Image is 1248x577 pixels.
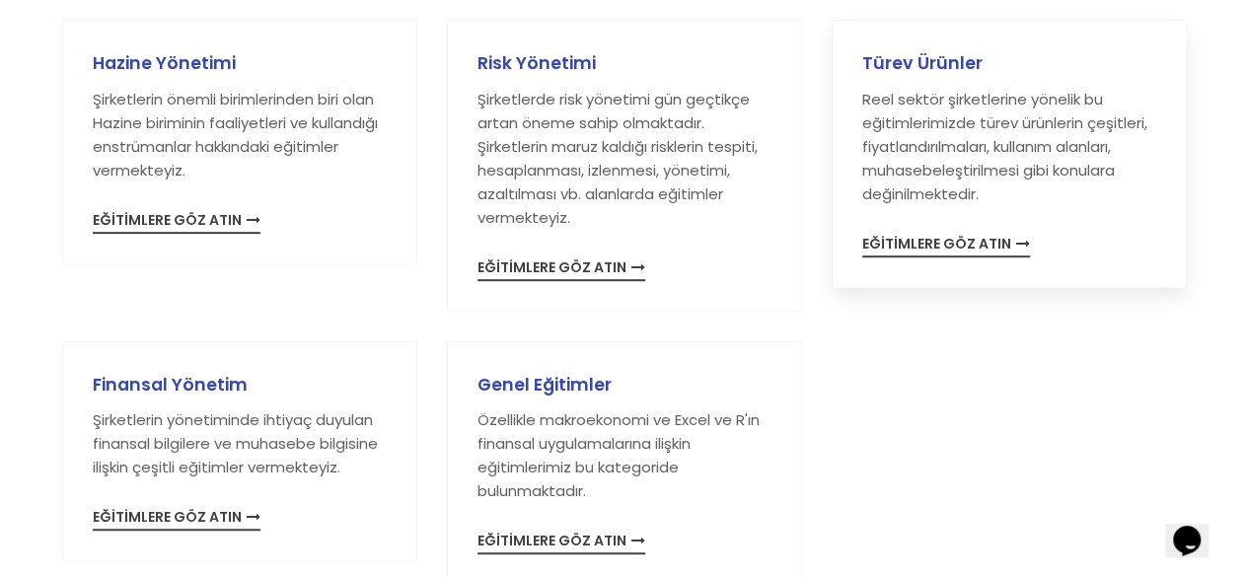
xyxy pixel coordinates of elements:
[477,55,771,277] a: Risk YönetimiŞirketlerde risk yönetimi gün geçtikçe artan öneme sahip olmaktadır. Şirketlerin mar...
[93,88,387,182] p: Şirketlerin önemli birimlerinden biri olan Hazine biriminin faaliyetleri ve kullandığı enstrümanl...
[93,377,387,395] h3: Finansal Yönetim
[862,55,1156,73] h3: Türev Ürünler
[93,55,387,230] a: Hazine YönetimiŞirketlerin önemli birimlerinden biri olan Hazine biriminin faaliyetleri ve kullan...
[862,88,1156,206] p: Reel sektör şirketlerine yönelik bu eğitimlerimizde türev ürünlerin çeşitleri, fiyatlandırılmalar...
[862,55,1156,253] a: Türev ÜrünlerReel sektör şirketlerine yönelik bu eğitimlerimizde türev ürünlerin çeşitleri, fiyat...
[93,55,387,73] h3: Hazine Yönetimi
[93,213,260,234] span: EĞİTİMLERE GÖZ ATIN
[93,510,260,531] span: EĞİTİMLERE GÖZ ATIN
[862,237,1030,257] span: EĞİTİMLERE GÖZ ATIN
[477,88,771,230] p: Şirketlerde risk yönetimi gün geçtikçe artan öneme sahip olmaktadır. Şirketlerin maruz kaldığı ri...
[477,377,771,551] a: Genel EğitimlerÖzellikle makroekonomi ve Excel ve R'ın finansal uygulamalarına ilişkin eğitimleri...
[477,408,771,503] p: Özellikle makroekonomi ve Excel ve R'ın finansal uygulamalarına ilişkin eğitimlerimiz bu kategori...
[477,377,771,395] h3: Genel Eğitimler
[477,534,645,554] span: EĞİTİMLERE GÖZ ATIN
[1165,498,1228,557] iframe: chat widget
[477,55,771,73] h3: Risk Yönetimi
[477,260,645,281] span: EĞİTİMLERE GÖZ ATIN
[93,377,387,528] a: Finansal YönetimŞirketlerin yönetiminde ihtiyaç duyulan finansal bilgilere ve muhasebe bilgisine ...
[93,408,387,479] p: Şirketlerin yönetiminde ihtiyaç duyulan finansal bilgilere ve muhasebe bilgisine ilişkin çeşitli ...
